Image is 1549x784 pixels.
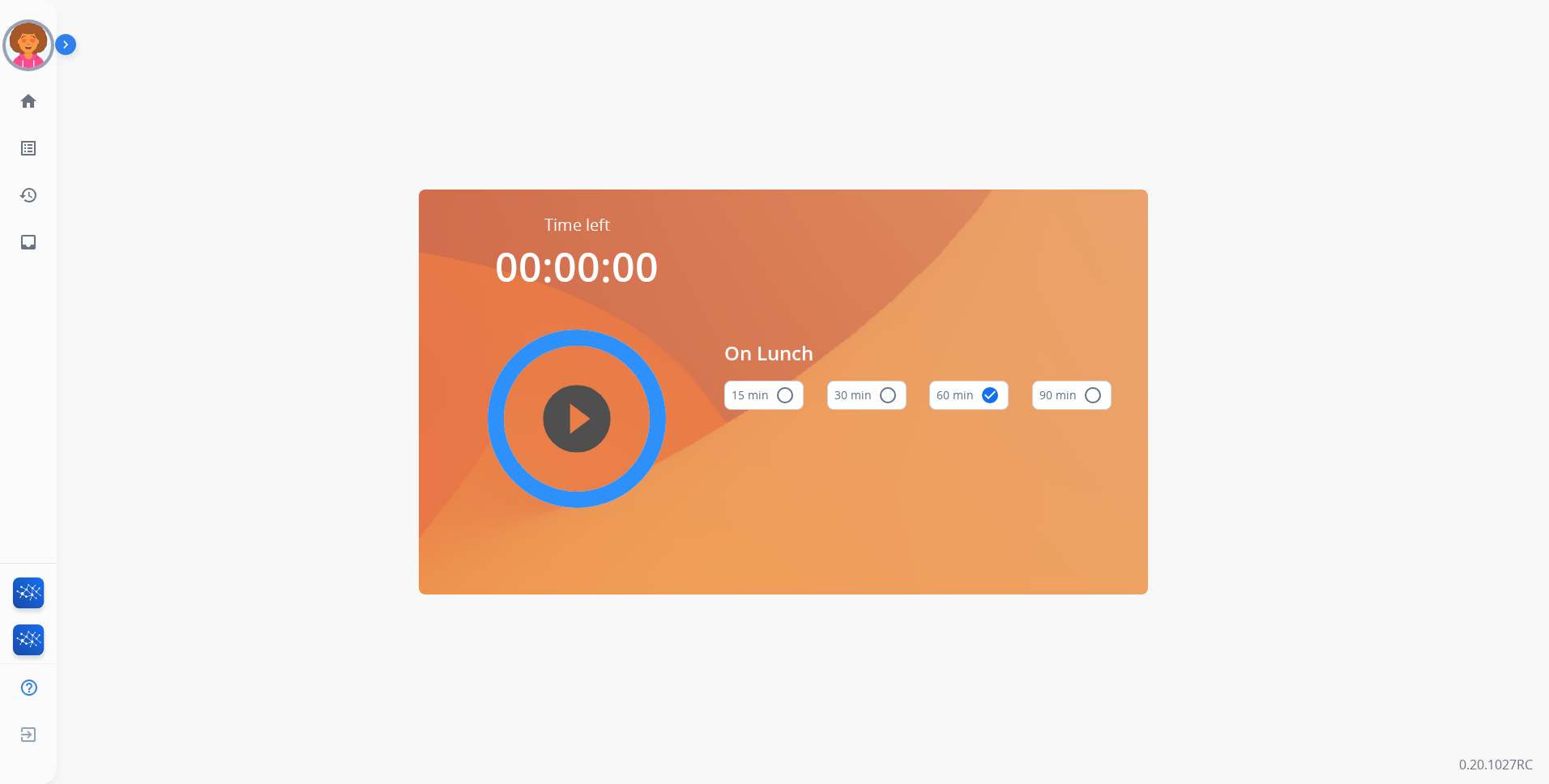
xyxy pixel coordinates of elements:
mat-icon: radio_button_unchecked [878,386,898,405]
button: 60 min [929,381,1009,410]
mat-icon: radio_button_unchecked [775,386,795,405]
font: 90 min [1039,387,1077,403]
button: 30 min [827,381,907,410]
span: On Lunch [724,339,1112,368]
button: 90 min [1032,381,1112,410]
font: 15 min [732,387,769,403]
mat-icon: play_circle_filled [567,409,587,428]
mat-icon: home [19,92,38,111]
button: 15 min [724,381,804,410]
mat-icon: inbox [19,232,38,252]
span: Time left [544,214,610,236]
img: avatar [6,23,51,68]
span: 00:00:00 [495,239,659,294]
font: 60 min [937,387,974,403]
font: 30 min [834,387,872,403]
mat-icon: check_circle [980,386,1000,405]
p: 0.20.1027RC [1459,755,1533,774]
mat-icon: radio_button_unchecked [1083,386,1103,405]
mat-icon: list_alt [19,138,38,158]
mat-icon: history [19,185,38,205]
